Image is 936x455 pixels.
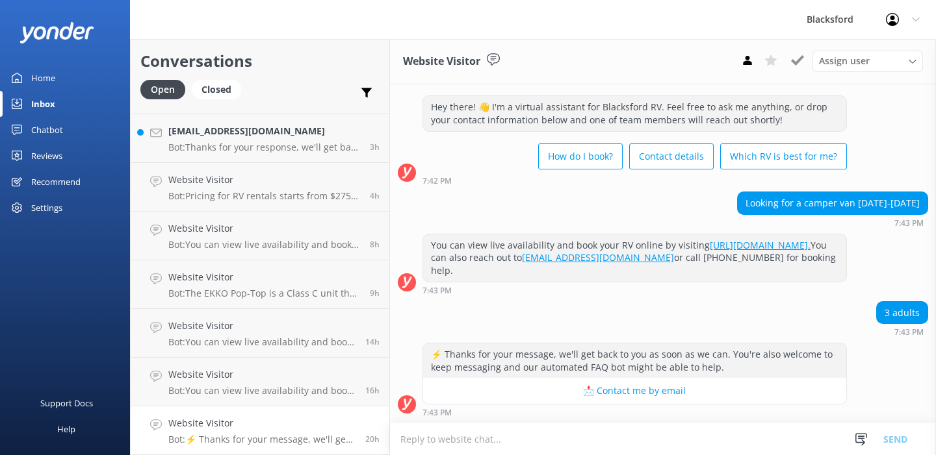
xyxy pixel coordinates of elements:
div: Open [140,80,185,99]
a: [EMAIL_ADDRESS][DOMAIN_NAME]Bot:Thanks for your response, we'll get back to you as soon as we can... [131,114,389,163]
span: Sep 03 2025 11:20pm (UTC -06:00) America/Chihuahua [365,385,380,396]
h4: Website Visitor [168,416,356,430]
div: Sep 03 2025 07:43pm (UTC -06:00) America/Chihuahua [422,408,847,417]
p: Bot: You can view live availability and book your RV online by visiting [URL][DOMAIN_NAME]. You c... [168,239,360,251]
div: Closed [192,80,241,99]
a: Website VisitorBot:Pricing for RV rentals starts from $275 per day and varies based on location, ... [131,163,389,212]
h3: Website Visitor [403,53,480,70]
img: yonder-white-logo.png [19,22,94,43]
h4: [EMAIL_ADDRESS][DOMAIN_NAME] [168,124,360,138]
h4: Website Visitor [168,270,360,284]
div: Settings [31,195,62,221]
h4: Website Visitor [168,319,356,333]
p: Bot: You can view live availability and book your RV online by visiting [URL][DOMAIN_NAME]. You c... [168,385,356,397]
h2: Conversations [140,49,380,73]
div: Reviews [31,143,62,169]
strong: 7:43 PM [894,219,924,227]
a: Open [140,82,192,96]
div: Sep 03 2025 07:43pm (UTC -06:00) America/Chihuahua [876,327,928,336]
span: Sep 04 2025 07:38am (UTC -06:00) America/Chihuahua [370,239,380,250]
a: Website VisitorBot:You can view live availability and book your RV online by visiting [URL][DOMAI... [131,358,389,406]
span: Sep 04 2025 11:03am (UTC -06:00) America/Chihuahua [370,190,380,201]
div: Inbox [31,91,55,117]
p: Bot: ⚡ Thanks for your message, we'll get back to you as soon as we can. You're also welcome to k... [168,434,356,445]
div: Assign User [812,51,923,71]
div: Home [31,65,55,91]
strong: 7:43 PM [894,328,924,336]
strong: 7:43 PM [422,287,452,295]
div: Sep 03 2025 07:43pm (UTC -06:00) America/Chihuahua [737,218,928,227]
div: Sep 03 2025 07:42pm (UTC -06:00) America/Chihuahua [422,176,847,185]
p: Bot: Thanks for your response, we'll get back to you as soon as we can during opening hours. [168,141,360,153]
h4: Website Visitor [168,367,356,382]
div: 3 adults [877,302,928,324]
button: Which RV is best for me? [720,143,847,169]
div: ⚡ Thanks for your message, we'll get back to you as soon as we can. You're also welcome to keep m... [423,343,846,378]
span: Sep 04 2025 06:43am (UTC -06:00) America/Chihuahua [370,288,380,299]
a: Website VisitorBot:You can view live availability and book your RV online by visiting [URL][DOMAI... [131,309,389,358]
div: Sep 03 2025 07:43pm (UTC -06:00) America/Chihuahua [422,286,847,295]
a: [URL][DOMAIN_NAME]. [710,239,811,251]
button: Contact details [629,143,714,169]
span: Sep 04 2025 01:30am (UTC -06:00) America/Chihuahua [365,336,380,347]
div: Hey there! 👋 I'm a virtual assistant for Blacksford RV. Feel free to ask me anything, or drop you... [423,96,846,130]
p: Bot: Pricing for RV rentals starts from $275 per day and varies based on location, RV type, and t... [168,190,360,202]
a: Closed [192,82,248,96]
strong: 7:42 PM [422,177,452,185]
span: Assign user [819,54,870,68]
a: Website VisitorBot:The EKKO Pop-Top is a Class C unit that sleeps and seats 4 people. It features... [131,260,389,309]
p: Bot: The EKKO Pop-Top is a Class C unit that sleeps and seats 4 people. It features an AWD chassi... [168,288,360,299]
a: [EMAIL_ADDRESS][DOMAIN_NAME] [522,251,674,264]
div: Recommend [31,169,81,195]
a: Website VisitorBot:You can view live availability and book your RV online by visiting [URL][DOMAI... [131,212,389,260]
div: You can view live availability and book your RV online by visiting You can also reach out to or c... [423,234,846,282]
span: Sep 03 2025 07:43pm (UTC -06:00) America/Chihuahua [365,434,380,445]
h4: Website Visitor [168,173,360,187]
a: Website VisitorBot:⚡ Thanks for your message, we'll get back to you as soon as we can. You're als... [131,406,389,455]
div: Chatbot [31,117,63,143]
h4: Website Visitor [168,221,360,236]
strong: 7:43 PM [422,409,452,417]
span: Sep 04 2025 11:51am (UTC -06:00) America/Chihuahua [370,141,380,153]
div: Looking for a camper van [DATE]-[DATE] [738,192,928,214]
p: Bot: You can view live availability and book your RV online by visiting [URL][DOMAIN_NAME]. [168,336,356,348]
div: Support Docs [40,390,93,416]
button: How do I book? [538,143,623,169]
div: Help [57,416,75,442]
button: 📩 Contact me by email [423,378,846,404]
